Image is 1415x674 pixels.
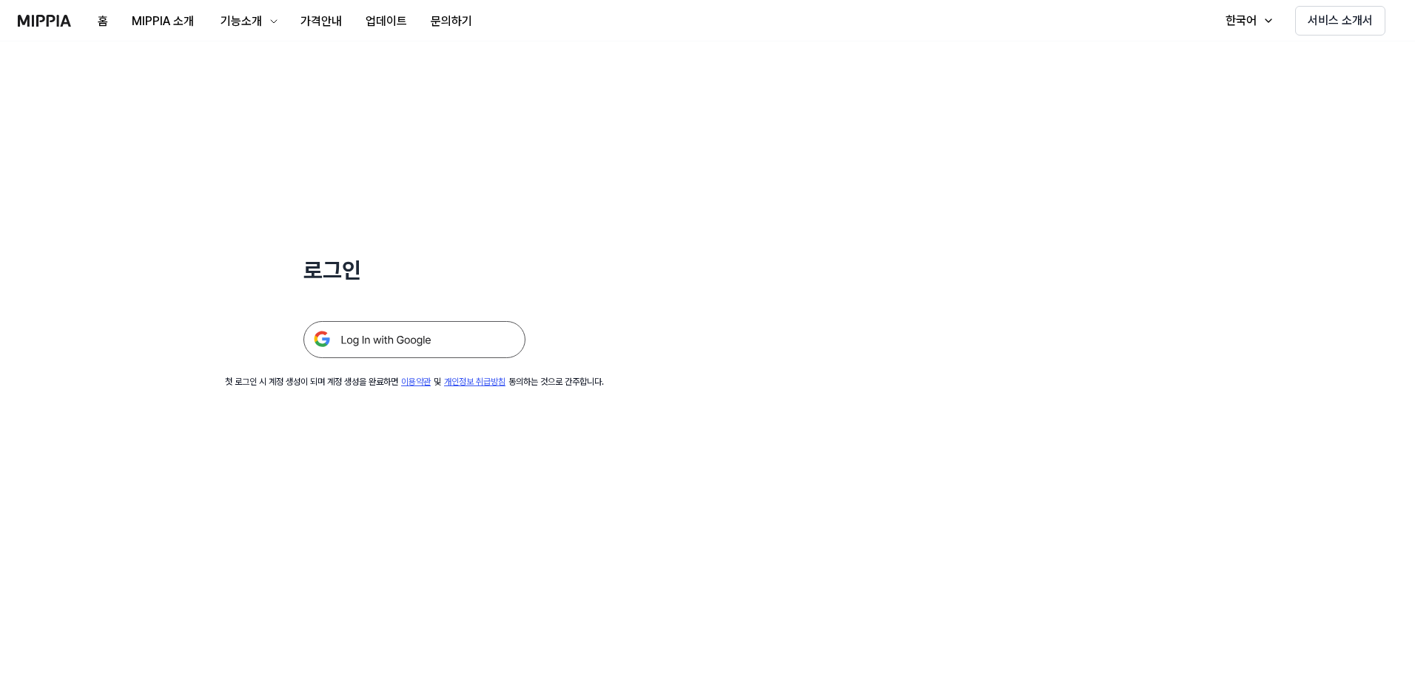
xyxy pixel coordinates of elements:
button: 홈 [86,7,120,36]
img: logo [18,15,71,27]
h1: 로그인 [303,255,525,286]
div: 기능소개 [218,13,265,30]
button: 문의하기 [419,7,484,36]
button: MIPPIA 소개 [120,7,206,36]
button: 가격안내 [289,7,354,36]
button: 기능소개 [206,7,289,36]
img: 구글 로그인 버튼 [303,321,525,358]
div: 한국어 [1223,12,1260,30]
a: 업데이트 [354,1,419,41]
button: 서비스 소개서 [1295,6,1385,36]
button: 업데이트 [354,7,419,36]
a: 개인정보 취급방침 [444,377,505,387]
button: 한국어 [1211,6,1283,36]
a: 이용약관 [401,377,431,387]
div: 첫 로그인 시 계정 생성이 되며 계정 생성을 완료하면 및 동의하는 것으로 간주합니다. [225,376,604,388]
